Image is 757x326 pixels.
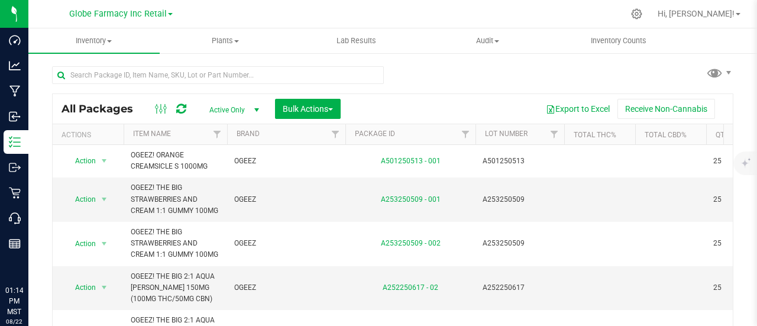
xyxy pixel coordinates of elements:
inline-svg: Retail [9,187,21,199]
inline-svg: Inbound [9,111,21,122]
p: 01:14 PM MST [5,285,23,317]
span: select [97,191,112,208]
inline-svg: Outbound [9,162,21,173]
span: Hi, [PERSON_NAME]! [658,9,735,18]
span: OGEEZ! THE BIG STRAWBERRIES AND CREAM 1:1 GUMMY 100MG [131,182,220,217]
span: select [97,235,112,252]
p: 08/22 [5,317,23,326]
span: Globe Farmacy Inc Retail [69,9,167,19]
span: Lab Results [321,35,392,46]
span: select [97,153,112,169]
a: Filter [326,124,345,144]
span: Action [64,191,96,208]
span: OGEEZ [234,238,338,249]
inline-svg: Reports [9,238,21,250]
span: OGEEZ [234,156,338,167]
a: Package ID [355,130,395,138]
a: A252250617 - 02 [383,283,438,292]
a: Inventory Counts [553,28,684,53]
a: Total THC% [574,131,616,139]
span: OGEEZ! ORANGE CREAMSICLE S 1000MG [131,150,220,172]
inline-svg: Dashboard [9,34,21,46]
a: A253250509 - 001 [381,195,441,204]
a: Inventory [28,28,160,53]
a: Qty [716,131,729,139]
span: OGEEZ! THE BIG 2:1 AQUA [PERSON_NAME] 150MG (100MG THC/50MG CBN) [131,271,220,305]
span: A253250509 [483,238,557,249]
button: Bulk Actions [275,99,341,119]
span: A501250513 [483,156,557,167]
span: Inventory [28,35,160,46]
span: Plants [160,35,290,46]
iframe: Resource center unread badge [35,230,49,244]
span: A252250617 [483,282,557,293]
span: A253250509 [483,194,557,205]
inline-svg: Inventory [9,136,21,148]
a: Lab Results [291,28,422,53]
a: Brand [237,130,260,138]
a: A253250509 - 002 [381,239,441,247]
inline-svg: Call Center [9,212,21,224]
a: Filter [208,124,227,144]
inline-svg: Manufacturing [9,85,21,97]
span: Action [64,153,96,169]
span: Audit [422,35,552,46]
span: Action [64,279,96,296]
span: select [97,279,112,296]
a: Total CBD% [645,131,687,139]
a: Audit [422,28,553,53]
div: Actions [62,131,119,139]
span: All Packages [62,102,145,115]
span: Inventory Counts [575,35,662,46]
a: Filter [456,124,475,144]
iframe: Resource center [12,231,47,267]
span: Bulk Actions [283,104,333,114]
a: Filter [545,124,564,144]
a: A501250513 - 001 [381,157,441,165]
inline-svg: Analytics [9,60,21,72]
a: Lot Number [485,130,528,138]
div: Manage settings [629,8,644,20]
span: OGEEZ [234,194,338,205]
button: Export to Excel [538,99,617,119]
input: Search Package ID, Item Name, SKU, Lot or Part Number... [52,66,384,84]
span: OGEEZ [234,282,338,293]
span: Action [64,235,96,252]
a: Item Name [133,130,171,138]
button: Receive Non-Cannabis [617,99,715,119]
a: Plants [160,28,291,53]
span: OGEEZ! THE BIG STRAWBERRIES AND CREAM 1:1 GUMMY 100MG [131,227,220,261]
